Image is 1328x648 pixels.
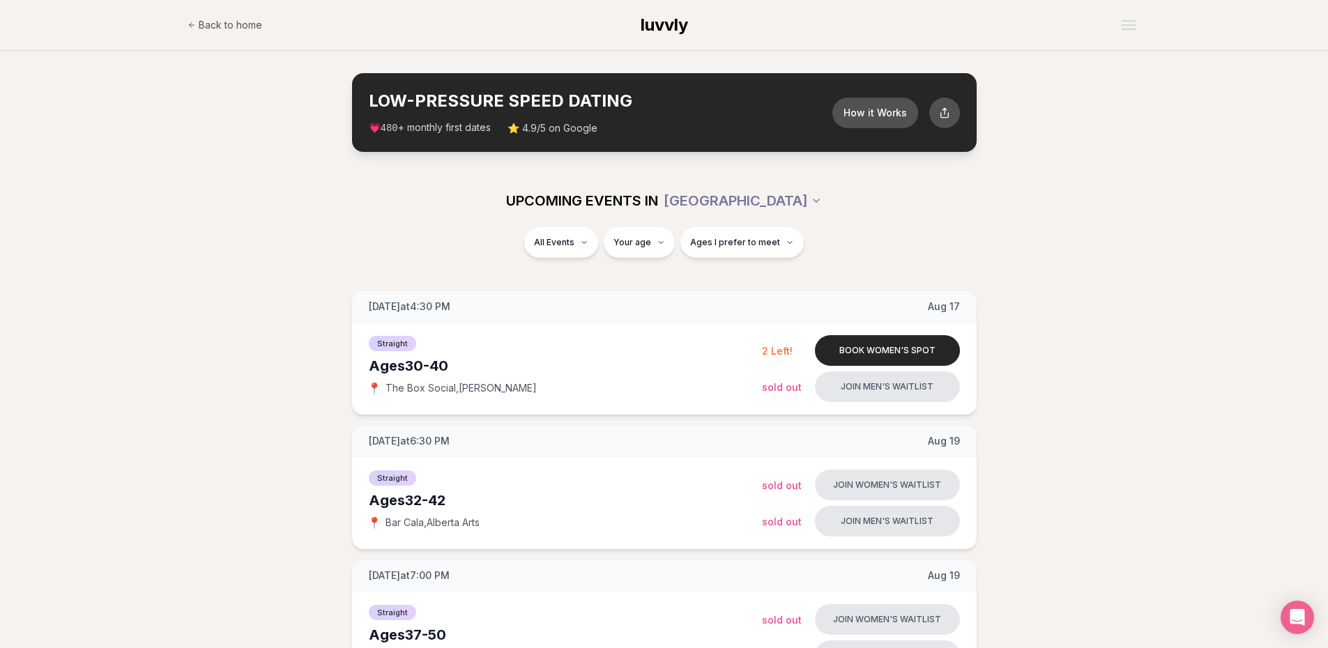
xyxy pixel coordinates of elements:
span: UPCOMING EVENTS IN [506,191,658,210]
span: Aug 19 [928,569,960,583]
span: luvvly [641,15,688,35]
span: [DATE] at 7:00 PM [369,569,450,583]
span: Ages I prefer to meet [690,237,780,248]
span: Sold Out [762,516,802,527]
div: Ages 37-50 [369,625,762,645]
span: All Events [534,237,574,248]
span: Sold Out [762,381,802,393]
span: [DATE] at 6:30 PM [369,434,450,448]
div: Open Intercom Messenger [1281,601,1314,634]
button: Book women's spot [815,335,960,366]
button: Your age [604,227,675,258]
button: Join women's waitlist [815,470,960,500]
span: [DATE] at 4:30 PM [369,300,450,314]
button: How it Works [832,98,918,128]
span: Bar Cala , Alberta Arts [386,516,480,530]
span: 480 [381,123,398,134]
span: The Box Social , [PERSON_NAME] [386,381,537,395]
span: Sold Out [762,614,802,626]
div: Ages 32-42 [369,491,762,510]
span: 2 Left! [762,345,793,357]
h2: LOW-PRESSURE SPEED DATING [369,90,832,112]
span: ⭐ 4.9/5 on Google [507,121,597,135]
button: All Events [524,227,598,258]
button: Join men's waitlist [815,371,960,402]
button: Ages I prefer to meet [680,227,804,258]
a: luvvly [641,14,688,36]
span: Straight [369,336,416,351]
span: Sold Out [762,479,802,491]
button: Open menu [1116,15,1141,36]
span: Straight [369,605,416,620]
span: Aug 17 [928,300,960,314]
span: Aug 19 [928,434,960,448]
button: [GEOGRAPHIC_DATA] [664,185,822,216]
span: 💗 + monthly first dates [369,121,491,135]
span: Straight [369,470,416,486]
div: Ages 30-40 [369,356,762,376]
span: Your age [613,237,651,248]
span: 📍 [369,383,380,394]
span: Back to home [199,18,262,32]
a: Back to home [188,11,262,39]
button: Join women's waitlist [815,604,960,635]
button: Join men's waitlist [815,506,960,537]
span: 📍 [369,517,380,528]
